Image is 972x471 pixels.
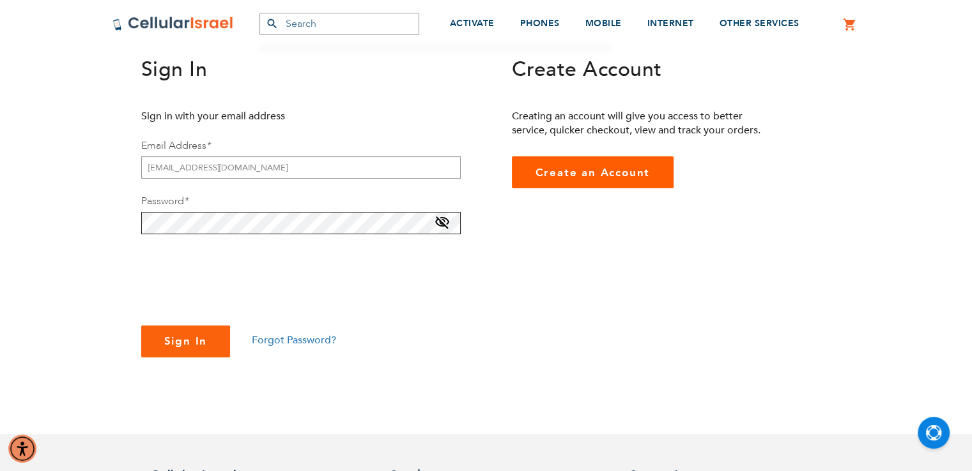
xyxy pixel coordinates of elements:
[512,109,771,137] p: Creating an account will give you access to better service, quicker checkout, view and track your...
[259,13,419,35] input: Search
[720,17,799,29] span: OTHER SERVICES
[8,435,36,463] div: Accessibility Menu
[647,17,694,29] span: INTERNET
[512,156,674,188] a: Create an Account
[141,56,208,84] span: Sign In
[141,156,461,179] input: Email
[450,17,495,29] span: ACTIVATE
[141,325,231,357] button: Sign In
[585,17,622,29] span: MOBILE
[141,109,400,123] p: Sign in with your email address
[536,165,651,180] span: Create an Account
[252,333,336,347] a: Forgot Password?
[520,17,560,29] span: PHONES
[141,194,189,208] label: Password
[141,138,211,153] label: Email Address
[112,16,234,31] img: Cellular Israel Logo
[164,334,208,348] span: Sign In
[512,56,662,84] span: Create Account
[141,250,336,299] iframe: reCAPTCHA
